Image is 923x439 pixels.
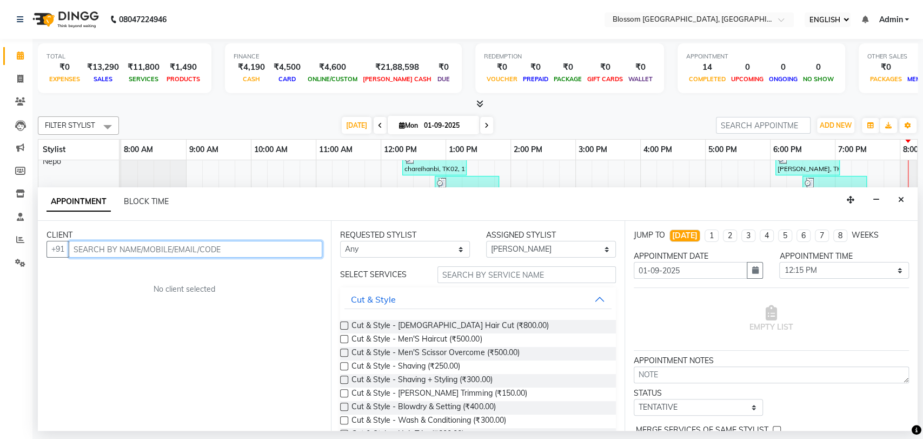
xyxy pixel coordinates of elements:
[436,178,498,198] div: NONGAMBA, TK01, 12:50 PM-01:50 PM, Cut & Style - Men'S Haircut
[706,142,740,158] a: 5:00 PM
[123,61,164,74] div: ₹11,800
[796,230,811,242] li: 6
[626,61,655,74] div: ₹0
[766,61,800,74] div: 0
[815,230,829,242] li: 7
[340,230,470,241] div: REQUESTED STYLIST
[636,424,768,438] span: MERGE SERVICES OF SAME STYLIST
[800,75,836,83] span: NO SHOW
[686,61,728,74] div: 14
[344,290,611,309] button: Cut & Style
[332,269,429,280] div: SELECT SERVICES
[276,75,298,83] span: CARD
[351,293,396,306] div: Cut & Style
[47,230,322,241] div: CLIENT
[240,75,263,83] span: CASH
[484,75,520,83] span: VOUCHER
[43,156,61,166] span: Nepo
[817,118,854,133] button: ADD NEW
[421,117,475,134] input: 2025-09-01
[820,121,852,129] span: ADD NEW
[728,75,766,83] span: UPCOMING
[626,75,655,83] span: WALLET
[634,230,665,241] div: JUMP TO
[164,61,203,74] div: ₹1,490
[833,230,847,242] li: 8
[119,4,167,35] b: 08047224946
[305,75,360,83] span: ONLINE/CUSTOM
[446,142,480,158] a: 1:00 PM
[234,52,453,61] div: FINANCE
[69,241,322,258] input: SEARCH BY NAME/MOBILE/EMAIL/CODE
[486,230,616,241] div: ASSIGNED STYLIST
[83,61,123,74] div: ₹13,290
[47,241,69,258] button: +91
[766,75,800,83] span: ONGOING
[316,142,355,158] a: 11:00 AM
[351,347,519,361] span: Cut & Style - Men'S Scissor Overcome (₹500.00)
[28,4,102,35] img: logo
[360,61,434,74] div: ₹21,88,598
[779,251,909,262] div: APPOINTMENT TIME
[728,61,766,74] div: 0
[771,142,805,158] a: 6:00 PM
[634,388,763,399] div: STATUS
[705,230,719,242] li: 1
[804,178,866,198] div: rk langlen, TK10, 06:30 PM-07:30 PM, Cut & Style - [DEMOGRAPHIC_DATA] Hair Cut
[484,61,520,74] div: ₹0
[893,192,909,208] button: Close
[634,251,763,262] div: APPOINTMENT DATE
[47,61,83,74] div: ₹0
[686,52,836,61] div: APPOINTMENT
[47,52,203,61] div: TOTAL
[879,14,902,25] span: Admin
[45,121,95,129] span: FILTER STYLIST
[776,153,839,174] div: [PERSON_NAME], TK09, 06:05 PM-07:05 PM, Scalp Treatment - Advaced Scalp Treatment
[351,415,506,428] span: Cut & Style - Wash & Conditioning (₹300.00)
[351,388,527,401] span: Cut & Style - [PERSON_NAME] Trimming (₹150.00)
[852,230,879,241] div: WEEKS
[121,142,156,158] a: 8:00 AM
[72,284,296,295] div: No client selected
[634,262,748,279] input: yyyy-mm-dd
[741,230,755,242] li: 3
[867,75,905,83] span: PACKAGES
[723,230,737,242] li: 2
[437,266,616,283] input: SEARCH BY SERVICE NAME
[91,75,115,83] span: SALES
[778,230,792,242] li: 5
[435,75,453,83] span: DUE
[835,142,869,158] a: 7:00 PM
[634,355,909,366] div: APPOINTMENT NOTES
[47,75,83,83] span: EXPENSES
[585,61,626,74] div: ₹0
[351,333,482,347] span: Cut & Style - Men'S Haircut (₹500.00)
[686,75,728,83] span: COMPLETED
[381,142,420,158] a: 12:00 PM
[484,52,655,61] div: REDEMPTION
[251,142,290,158] a: 10:00 AM
[749,305,793,333] span: EMPTY LIST
[126,75,161,83] span: SERVICES
[520,61,551,74] div: ₹0
[351,361,460,374] span: Cut & Style - Shaving (₹250.00)
[867,61,905,74] div: ₹0
[187,142,221,158] a: 9:00 AM
[672,230,698,241] div: [DATE]
[124,196,169,206] span: BLOCK TIME
[551,75,585,83] span: PACKAGE
[641,142,675,158] a: 4:00 PM
[43,145,65,154] span: Stylist
[511,142,545,158] a: 2:00 PM
[269,61,305,74] div: ₹4,500
[403,153,466,174] div: chareihanbi, TK02, 12:20 PM-01:20 PM, Cut & Style - [DEMOGRAPHIC_DATA] Hair Cut
[351,374,492,388] span: Cut & Style - Shaving + Styling (₹300.00)
[576,142,610,158] a: 3:00 PM
[520,75,551,83] span: PREPAID
[164,75,203,83] span: PRODUCTS
[551,61,585,74] div: ₹0
[342,117,371,134] span: [DATE]
[585,75,626,83] span: GIFT CARDS
[351,320,548,333] span: Cut & Style - [DEMOGRAPHIC_DATA] Hair Cut (₹800.00)
[360,75,434,83] span: [PERSON_NAME] CASH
